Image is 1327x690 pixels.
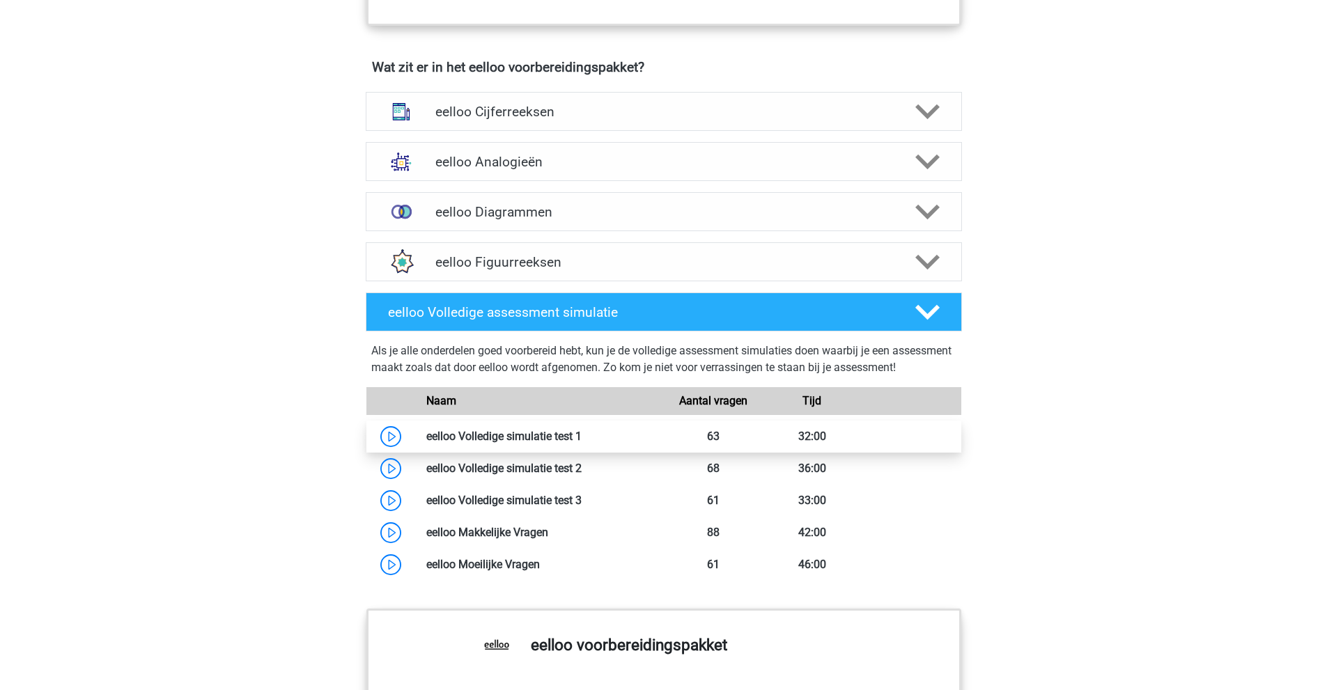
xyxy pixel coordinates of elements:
h4: eelloo Cijferreeksen [435,104,892,120]
div: Als je alle onderdelen goed voorbereid hebt, kun je de volledige assessment simulaties doen waarb... [371,343,956,382]
h4: eelloo Volledige assessment simulatie [388,304,892,320]
img: venn diagrammen [383,194,419,230]
a: venn diagrammen eelloo Diagrammen [360,192,968,231]
div: eelloo Moeilijke Vragen [416,556,664,573]
img: figuurreeksen [383,244,419,280]
h4: eelloo Analogieën [435,154,892,170]
h4: eelloo Diagrammen [435,204,892,220]
h4: eelloo Figuurreeksen [435,254,892,270]
a: analogieen eelloo Analogieën [360,142,968,181]
div: Tijd [763,393,862,409]
div: eelloo Makkelijke Vragen [416,524,664,541]
h4: Wat zit er in het eelloo voorbereidingspakket? [372,59,956,75]
a: figuurreeksen eelloo Figuurreeksen [360,242,968,281]
div: eelloo Volledige simulatie test 3 [416,492,664,509]
div: Aantal vragen [663,393,762,409]
img: analogieen [383,143,419,180]
img: cijferreeksen [383,93,419,130]
div: Naam [416,393,664,409]
div: eelloo Volledige simulatie test 2 [416,460,664,477]
a: eelloo Volledige assessment simulatie [360,292,968,331]
a: cijferreeksen eelloo Cijferreeksen [360,92,968,131]
div: eelloo Volledige simulatie test 1 [416,428,664,445]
